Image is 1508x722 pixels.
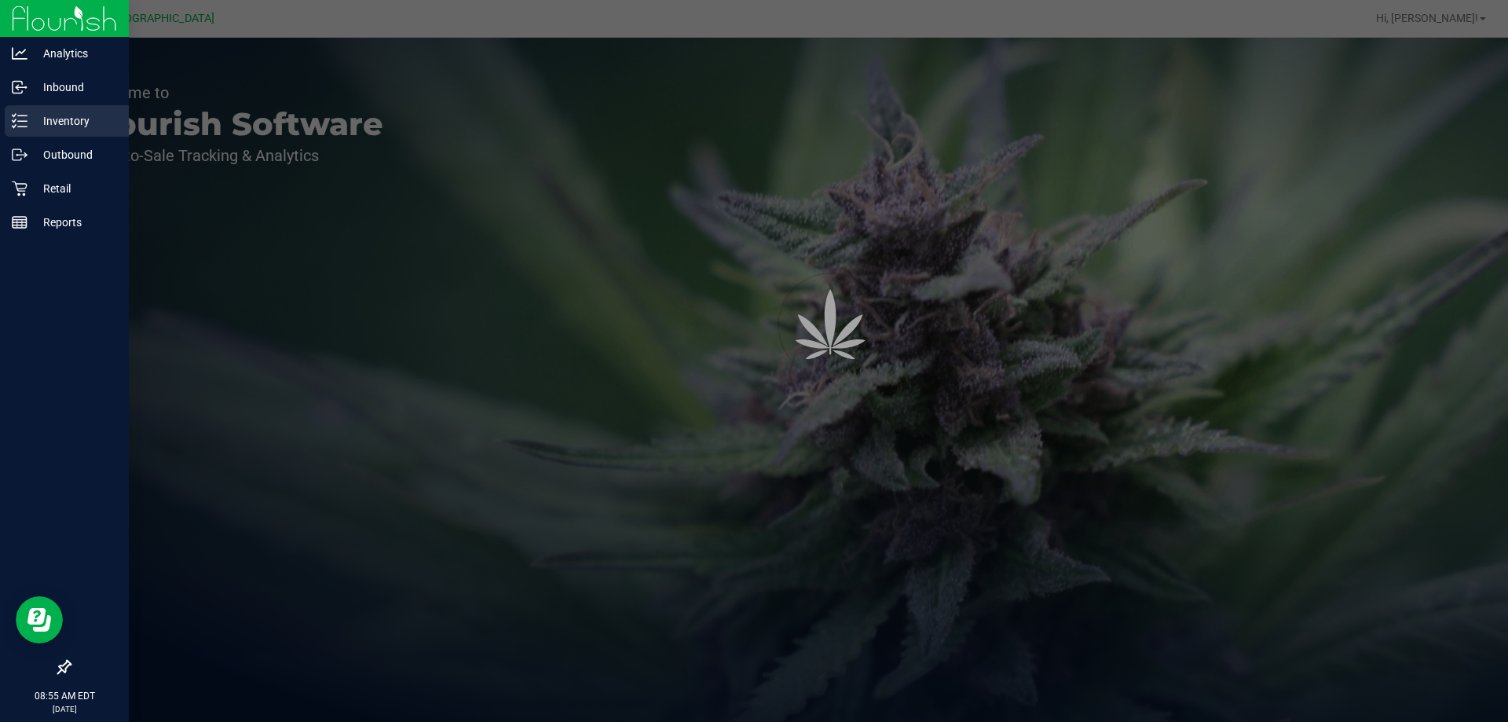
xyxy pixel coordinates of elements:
[27,44,122,63] p: Analytics
[12,46,27,61] inline-svg: Analytics
[27,213,122,232] p: Reports
[12,79,27,95] inline-svg: Inbound
[12,181,27,196] inline-svg: Retail
[12,147,27,163] inline-svg: Outbound
[12,214,27,230] inline-svg: Reports
[27,179,122,198] p: Retail
[27,112,122,130] p: Inventory
[27,78,122,97] p: Inbound
[7,703,122,715] p: [DATE]
[7,689,122,703] p: 08:55 AM EDT
[12,113,27,129] inline-svg: Inventory
[16,596,63,643] iframe: Resource center
[27,145,122,164] p: Outbound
